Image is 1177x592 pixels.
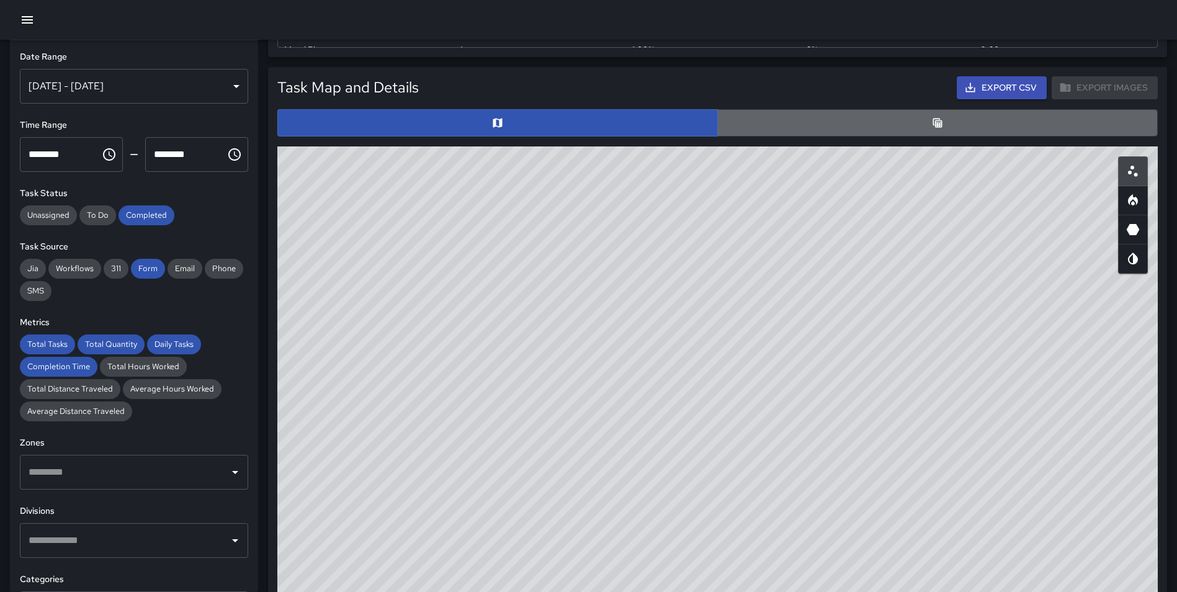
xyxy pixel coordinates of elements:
svg: Map Style [1126,251,1140,266]
button: Heatmap [1118,186,1148,215]
span: Average Distance Traveled [20,406,132,416]
span: Total Tasks [20,339,75,349]
button: Export CSV [957,76,1047,99]
button: Table [717,109,1158,137]
span: Total Quantity [78,339,145,349]
svg: 3D Heatmap [1126,222,1140,237]
span: Email [168,263,202,274]
span: 311 [104,263,128,274]
svg: Heatmap [1126,193,1140,208]
span: Unassigned [20,210,77,220]
button: Map Style [1118,244,1148,274]
div: Form [131,259,165,279]
div: Jia [20,259,46,279]
div: 4 [458,43,463,56]
svg: Map [491,117,504,129]
svg: Scatterplot [1126,164,1140,179]
h6: Date Range [20,50,248,64]
span: Total Hours Worked [100,361,187,372]
h6: Metrics [20,316,248,330]
div: Completed [119,205,174,225]
div: Metal Planters [284,43,339,56]
div: Total Quantity [78,334,145,354]
span: Daily Tasks [147,339,201,349]
div: 311 [104,259,128,279]
span: Workflows [48,263,101,274]
span: Total Distance Traveled [20,383,120,394]
button: Open [226,464,244,481]
span: Completion Time [20,361,97,372]
div: Workflows [48,259,101,279]
div: To Do [79,205,116,225]
div: Completion Time [20,357,97,377]
button: Choose time, selected time is 11:59 PM [222,142,247,167]
button: Map [277,109,718,137]
div: Total Tasks [20,334,75,354]
div: Phone [205,259,243,279]
div: Total Hours Worked [100,357,187,377]
h6: Task Status [20,187,248,200]
h6: Categories [20,573,248,586]
button: Open [226,532,244,549]
h5: Task Map and Details [277,78,419,97]
svg: Table [931,117,944,129]
button: Choose time, selected time is 12:00 AM [97,142,122,167]
span: 0 % [806,43,818,56]
div: Email [168,259,202,279]
h6: Task Source [20,240,248,254]
div: 1.99% [632,43,655,56]
div: SMS [20,281,51,301]
button: 3D Heatmap [1118,215,1148,244]
span: SMS [20,285,51,296]
h6: Divisions [20,505,248,518]
div: Average Hours Worked [123,379,222,399]
h6: Time Range [20,119,248,132]
div: Daily Tasks [147,334,201,354]
span: Completed [119,210,174,220]
div: Average Distance Traveled [20,401,132,421]
div: Unassigned [20,205,77,225]
div: 0.02 [980,43,999,56]
span: To Do [79,210,116,220]
button: Scatterplot [1118,156,1148,186]
span: Form [131,263,165,274]
div: [DATE] - [DATE] [20,69,248,104]
h6: Zones [20,436,248,450]
span: Phone [205,263,243,274]
span: Average Hours Worked [123,383,222,394]
div: Total Distance Traveled [20,379,120,399]
span: Jia [20,263,46,274]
